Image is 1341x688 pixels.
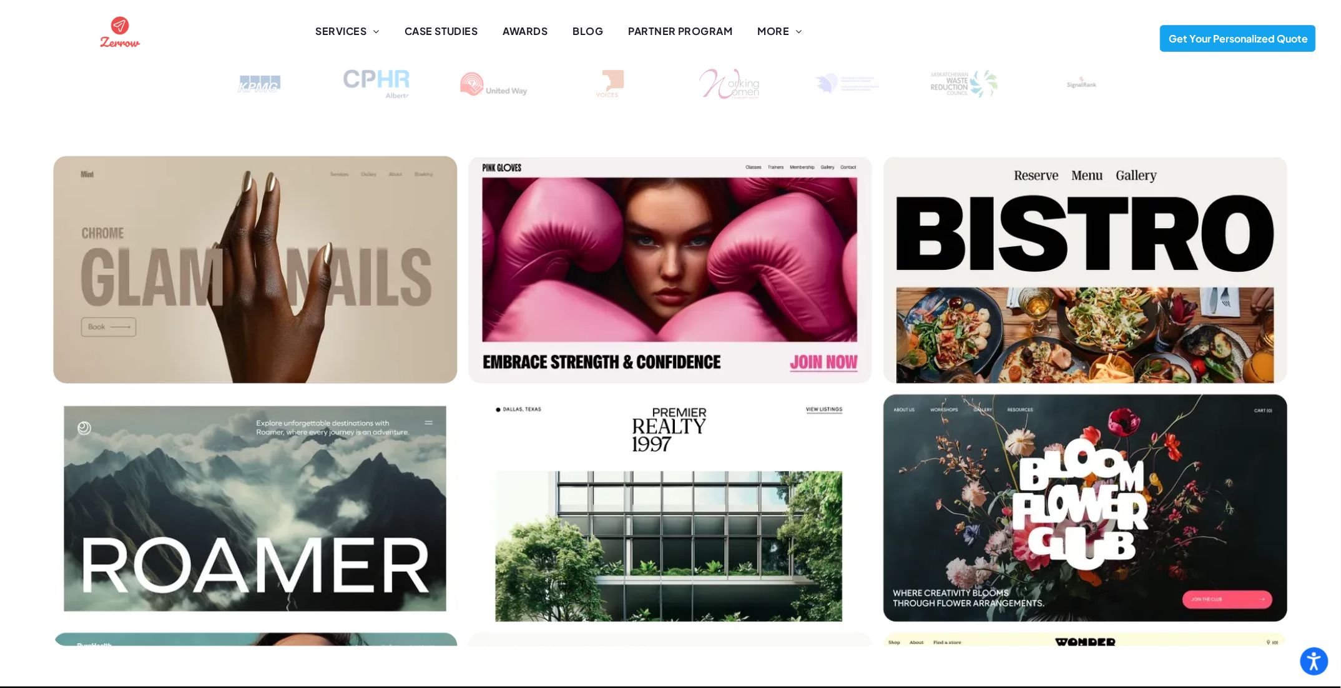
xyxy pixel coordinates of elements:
[225,69,293,99] img: KPMG, SEO agency, automation
[695,69,763,99] img: the logo for fitness finder has a red shield with a dumbbell on it ., website designer for nonpro...
[1164,26,1312,51] span: Get Your Personalized Quote
[343,69,410,79] a: Web Design | Grow Your Brand with Professional Website Design
[560,24,616,39] a: BLOG
[98,11,142,25] a: Web Design | Grow Your Brand with Professional Website Design
[392,24,491,39] a: CASE STUDIES
[931,69,998,99] img: the logo for fitness finder has a red shield with a dumbbell on it ., website designer for nonpro...
[98,9,142,54] img: the logo for zernow is a red circle with an airplane in it ., SEO agency, website designer for no...
[578,69,646,99] img: a logo for voices with a speech bubble and a silhouette of a person 's head ., SEO agency, websit...
[225,69,293,79] a: Web Design | Grow Your Brand with Professional Website Design
[491,24,561,39] a: AWARDS
[1048,69,1116,99] img: the logo for fitness finder has a red shield with a dumbbell on it ., website designer for nonpro...
[745,24,815,39] a: MORE
[343,69,410,99] img: Age Friendly Edmonton Logo, SEO agency, web design
[303,24,392,39] a: SERVICES
[813,69,881,99] img: the logo for fitness finder has a red shield with a dumbbell on it ., website designer for nonpro...
[460,69,528,99] img: the logo for united way is a red hand with a rainbow in the background ., website designer for no...
[1160,25,1316,52] a: Get Your Personalized Quote
[616,24,745,39] a: PARTNER PROGRAM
